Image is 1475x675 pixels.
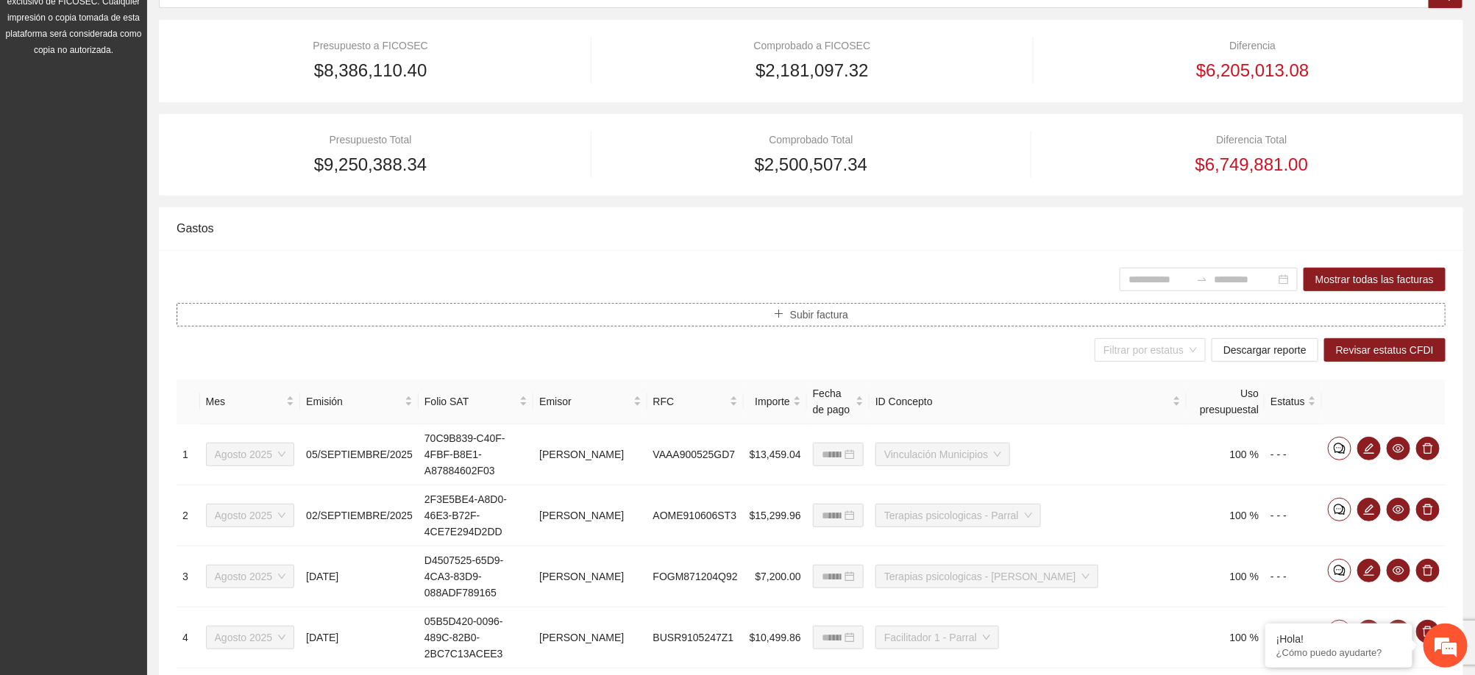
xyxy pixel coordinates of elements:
[200,379,301,424] th: Mes
[813,385,853,418] span: Fecha de pago
[1329,504,1351,515] span: comment
[1223,342,1307,358] span: Descargar reporte
[647,546,744,607] td: FOGM871204Q92
[1417,504,1439,515] span: delete
[755,151,867,179] span: $2,500,507.34
[884,626,990,649] span: Facilitador 1 - Parral
[647,424,744,485] td: VAAA900525GD7
[744,546,807,607] td: $7,200.00
[870,379,1187,424] th: ID Concepto
[1357,620,1381,643] button: edit
[1276,647,1401,658] p: ¿Cómo puedo ayudarte?
[1212,338,1318,362] button: Descargar reporte
[300,607,419,668] td: [DATE]
[1187,379,1265,424] th: Uso presupuestal
[419,485,533,546] td: 2F3E5BE4-A8D0-46E3-B72F-4CE7E294D2DD
[1357,498,1381,521] button: edit
[177,546,200,607] td: 3
[1329,565,1351,576] span: comment
[1416,620,1440,643] button: delete
[85,196,203,345] span: Estamos en línea.
[1196,274,1208,285] span: swap-right
[1387,498,1410,521] button: eye
[1265,607,1322,668] td: - - -
[884,443,1001,465] span: Vinculación Municipios
[647,485,744,546] td: AOME910606ST3
[744,607,807,668] td: $10,499.86
[419,424,533,485] td: 70C9B839-C40F-4FBF-B8E1-A87884602F03
[1416,437,1440,460] button: delete
[215,626,286,649] span: Agosto 2025
[300,379,419,424] th: Emisión
[1058,132,1446,148] div: Diferencia Total
[306,393,402,410] span: Emisión
[1417,626,1439,637] span: delete
[419,379,533,424] th: Folio SAT
[1265,485,1322,546] td: - - -
[533,607,647,668] td: [PERSON_NAME]
[1357,437,1381,460] button: edit
[1387,620,1410,643] button: eye
[1187,607,1265,668] td: 100 %
[884,565,1090,587] span: Terapias psicologicas - Cuauhtémoc
[533,424,647,485] td: [PERSON_NAME]
[1304,268,1446,291] button: Mostrar todas las facturas
[744,424,807,485] td: $13,459.04
[215,443,286,465] span: Agosto 2025
[647,607,744,668] td: BUSR9105247Z1
[1187,546,1265,607] td: 100 %
[539,393,630,410] span: Emisor
[744,485,807,546] td: $15,299.96
[1358,565,1380,576] span: edit
[807,379,870,424] th: Fecha de pago
[1328,559,1351,582] button: comment
[1324,338,1446,362] button: Revisar estatus CFDI
[617,132,1005,148] div: Comprobado Total
[1328,498,1351,521] button: comment
[314,151,427,179] span: $9,250,388.34
[1387,437,1410,460] button: eye
[177,132,564,148] div: Presupuesto Total
[1328,437,1351,460] button: comment
[1387,443,1410,454] span: eye
[1060,37,1446,54] div: Diferencia
[1276,633,1401,645] div: ¡Hola!
[1329,443,1351,454] span: comment
[1265,379,1322,424] th: Estatus
[790,307,848,323] span: Subir factura
[1265,546,1322,607] td: - - -
[419,607,533,668] td: 05B5D420-0096-489C-82B0-2BC7C13ACEE3
[744,379,807,424] th: Importe
[1387,504,1410,515] span: eye
[215,565,286,587] span: Agosto 2025
[884,504,1032,526] span: Terapias psicologicas - Parral
[1195,151,1308,179] span: $6,749,881.00
[647,379,744,424] th: RFC
[177,303,1446,326] button: plusSubir factura
[177,424,200,485] td: 1
[300,546,419,607] td: [DATE]
[1328,620,1351,643] button: comment
[300,424,419,485] td: 05/SEPTIEMBRE/2025
[177,607,200,668] td: 4
[617,37,1007,54] div: Comprobado a FICOSEC
[424,393,516,410] span: Folio SAT
[300,485,419,546] td: 02/SEPTIEMBRE/2025
[241,7,277,43] div: Minimizar ventana de chat en vivo
[1416,498,1440,521] button: delete
[875,393,1170,410] span: ID Concepto
[756,57,868,85] span: $2,181,097.32
[1387,565,1410,576] span: eye
[1265,424,1322,485] td: - - -
[7,401,280,453] textarea: Escriba su mensaje y pulse “Intro”
[1417,565,1439,576] span: delete
[177,207,1446,249] div: Gastos
[206,393,284,410] span: Mes
[177,37,564,54] div: Presupuesto a FICOSEC
[653,393,727,410] span: RFC
[1358,443,1380,454] span: edit
[77,75,247,94] div: Chatee con nosotros ahora
[1417,443,1439,454] span: delete
[1416,559,1440,582] button: delete
[1270,393,1305,410] span: Estatus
